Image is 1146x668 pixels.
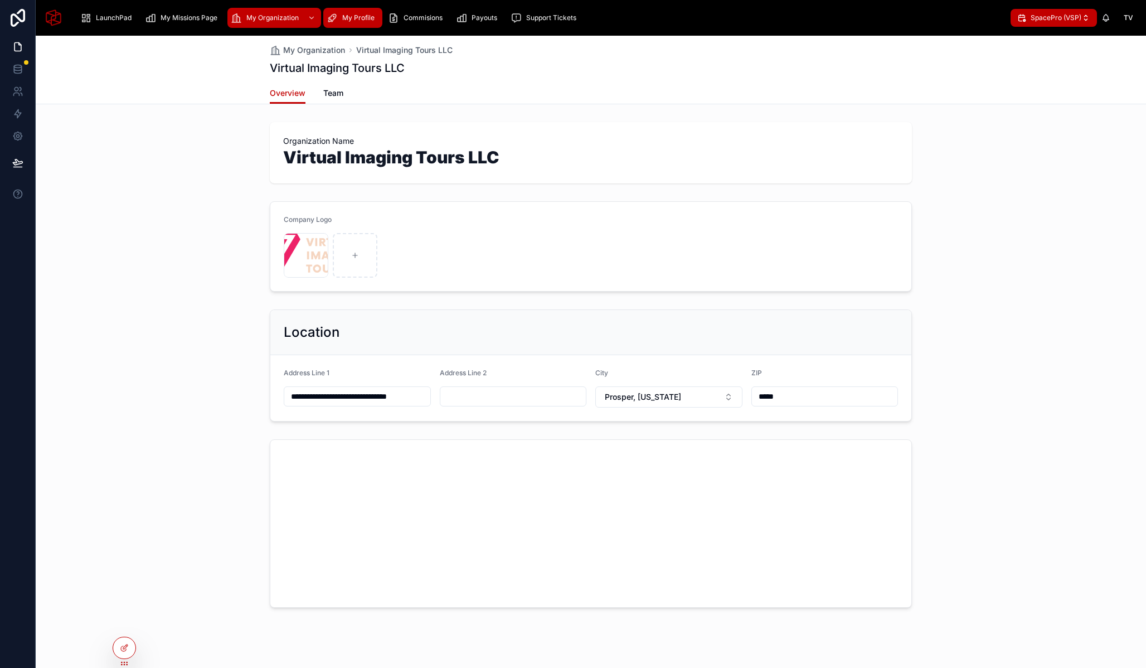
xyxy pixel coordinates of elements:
[270,88,305,99] span: Overview
[1011,9,1097,27] button: SpacePro (VSP)
[385,8,450,28] a: Commisions
[595,386,742,408] button: Select Button
[45,9,62,27] img: App logo
[404,13,443,22] span: Commisions
[453,8,505,28] a: Payouts
[284,323,339,341] h2: Location
[507,8,584,28] a: Support Tickets
[526,13,576,22] span: Support Tickets
[751,369,762,377] span: ZIP
[142,8,225,28] a: My Missions Page
[161,13,217,22] span: My Missions Page
[1124,13,1133,22] span: TV
[283,149,899,170] h1: Virtual Imaging Tours LLC
[323,83,343,105] a: Team
[270,45,345,56] a: My Organization
[323,88,343,99] span: Team
[77,8,139,28] a: LaunchPad
[605,391,681,403] span: Prosper, [US_STATE]
[270,60,405,76] h1: Virtual Imaging Tours LLC
[96,13,132,22] span: LaunchPad
[246,13,299,22] span: My Organization
[283,45,345,56] span: My Organization
[595,369,608,377] span: City
[71,6,1011,30] div: scrollable content
[472,13,497,22] span: Payouts
[284,369,329,377] span: Address Line 1
[323,8,382,28] a: My Profile
[283,135,899,147] span: Organization Name
[356,45,453,56] a: Virtual Imaging Tours LLC
[284,215,332,224] span: Company Logo
[227,8,321,28] a: My Organization
[270,83,305,104] a: Overview
[440,369,487,377] span: Address Line 2
[342,13,375,22] span: My Profile
[1031,13,1081,22] span: SpacePro (VSP)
